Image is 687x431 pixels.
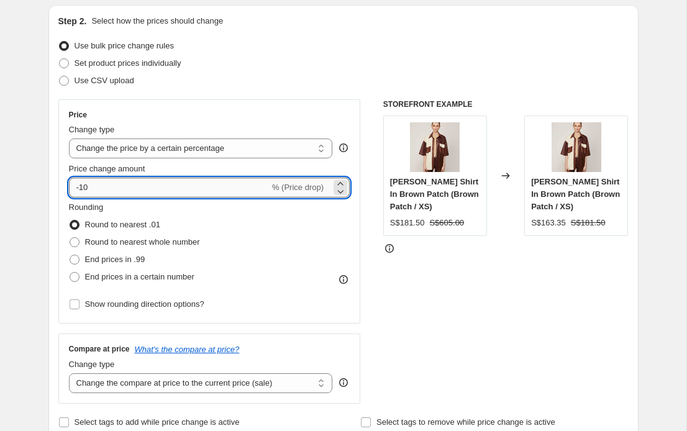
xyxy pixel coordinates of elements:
h3: Compare at price [69,344,130,354]
span: Use bulk price change rules [75,41,174,50]
div: help [337,376,350,389]
div: help [337,142,350,154]
span: Select tags to add while price change is active [75,417,240,427]
span: % (Price drop) [272,183,324,192]
span: Round to nearest .01 [85,220,160,229]
img: ROQ3_80x.jpg [552,122,601,172]
span: End prices in a certain number [85,272,194,281]
h6: STOREFRONT EXAMPLE [383,99,629,109]
span: Change type [69,125,115,134]
span: S$181.50 [390,218,425,227]
span: Change type [69,360,115,369]
span: S$181.50 [571,218,606,227]
span: Rounding [69,202,104,212]
input: -15 [69,178,270,197]
span: [PERSON_NAME] Shirt In Brown Patch (Brown Patch / XS) [531,177,620,211]
span: Price change amount [69,164,145,173]
span: S$163.35 [531,218,566,227]
h3: Price [69,110,87,120]
button: What's the compare at price? [135,345,240,354]
span: [PERSON_NAME] Shirt In Brown Patch (Brown Patch / XS) [390,177,479,211]
span: Select tags to remove while price change is active [376,417,555,427]
p: Select how the prices should change [91,15,223,27]
span: S$605.00 [429,218,464,227]
span: Round to nearest whole number [85,237,200,247]
span: Use CSV upload [75,76,134,85]
span: End prices in .99 [85,255,145,264]
img: ROQ3_80x.jpg [410,122,460,172]
h2: Step 2. [58,15,87,27]
span: Set product prices individually [75,58,181,68]
span: Show rounding direction options? [85,299,204,309]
